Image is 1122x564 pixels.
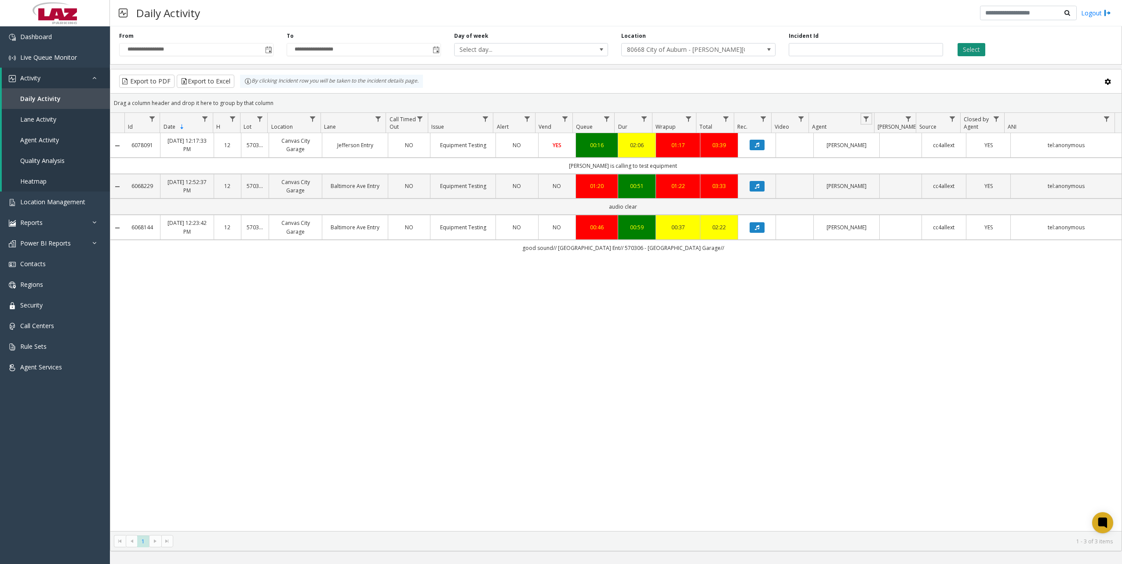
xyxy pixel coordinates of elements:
label: Day of week [454,32,488,40]
span: Power BI Reports [20,239,71,247]
a: Issue Filter Menu [479,113,491,125]
span: Lane [324,123,336,130]
a: Lane Filter Menu [372,113,384,125]
span: Lane Activity [20,115,56,123]
a: Lot Filter Menu [254,113,266,125]
a: Baltimore Ave Entry [328,223,382,231]
button: Select [958,43,985,56]
span: NO [553,224,561,231]
a: 6078091 [130,141,155,149]
a: Closed by Agent Filter Menu [991,113,1002,125]
img: 'icon' [9,240,16,247]
a: H Filter Menu [226,113,238,125]
span: 80668 City of Auburn - [PERSON_NAME][GEOGRAPHIC_DATA] [622,43,744,56]
a: Equipment Testing [436,182,491,190]
a: Agent Activity [2,130,110,150]
span: Lot [244,123,251,130]
label: From [119,32,134,40]
img: 'icon' [9,282,16,289]
span: Rec. [737,123,747,130]
span: Call Timed Out [390,116,416,130]
a: YES [972,182,1005,190]
a: 02:06 [623,141,650,149]
span: Date [164,123,175,130]
a: Collapse Details [110,224,124,231]
span: Agent [812,123,827,130]
td: audio clear [124,199,1122,215]
label: To [287,32,294,40]
label: Incident Id [789,32,819,40]
span: Page 1 [137,535,149,547]
a: 570306 [247,223,263,231]
img: 'icon' [9,75,16,82]
a: Source Filter Menu [946,113,958,125]
div: 00:59 [623,223,650,231]
a: 00:46 [581,223,612,231]
img: logout [1104,8,1111,18]
a: 12 [219,223,236,231]
span: Wrapup [656,123,676,130]
span: Issue [431,123,444,130]
a: NO [544,182,571,190]
a: Collapse Details [110,183,124,190]
span: Location [271,123,293,130]
span: YES [553,141,561,149]
img: infoIcon.svg [244,78,251,85]
a: 00:51 [623,182,650,190]
span: Toggle popup [431,43,441,56]
a: Equipment Testing [436,223,491,231]
a: 6068229 [130,182,155,190]
div: Data table [110,113,1122,531]
a: 570306 [247,182,263,190]
span: Id [128,123,133,130]
div: 01:20 [581,182,612,190]
span: Dashboard [20,33,52,41]
a: Quality Analysis [2,150,110,171]
a: YES [972,223,1005,231]
a: Video Filter Menu [795,113,807,125]
a: [PERSON_NAME] [819,182,874,190]
a: 12 [219,182,236,190]
a: cc4allext [927,223,961,231]
a: Id Filter Menu [146,113,158,125]
a: NO [544,223,571,231]
a: Activity [2,68,110,88]
span: Regions [20,280,43,289]
a: Vend Filter Menu [559,113,571,125]
a: YES [544,141,571,149]
a: 03:39 [706,141,732,149]
a: 03:33 [706,182,732,190]
span: Agent Services [20,363,62,371]
span: Dur [618,123,627,130]
h3: Daily Activity [132,2,204,24]
div: 00:16 [581,141,612,149]
div: Drag a column header and drop it here to group by that column [110,95,1122,111]
a: [DATE] 12:23:42 PM [166,219,208,235]
span: Toggle popup [263,43,273,56]
a: 02:22 [706,223,732,231]
a: [PERSON_NAME] [819,223,874,231]
a: 01:17 [661,141,695,149]
span: Live Queue Monitor [20,53,77,61]
span: YES [984,224,993,231]
span: Rule Sets [20,342,47,351]
a: 00:37 [661,223,695,231]
span: Daily Activity [20,94,61,103]
a: NO [393,141,425,149]
a: Jefferson Entry [328,141,382,149]
a: Daily Activity [2,88,110,109]
img: pageIcon [119,2,127,24]
span: Vend [539,123,551,130]
span: H [216,123,220,130]
a: [DATE] 12:17:33 PM [166,137,208,153]
a: cc4allext [927,182,961,190]
a: Rec. Filter Menu [758,113,769,125]
td: good sound// [GEOGRAPHIC_DATA] Ent// 570306 - [GEOGRAPHIC_DATA] Garage// [124,240,1122,256]
a: Collapse Details [110,142,124,149]
label: Location [621,32,646,40]
img: 'icon' [9,323,16,330]
a: Call Timed Out Filter Menu [414,113,426,125]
